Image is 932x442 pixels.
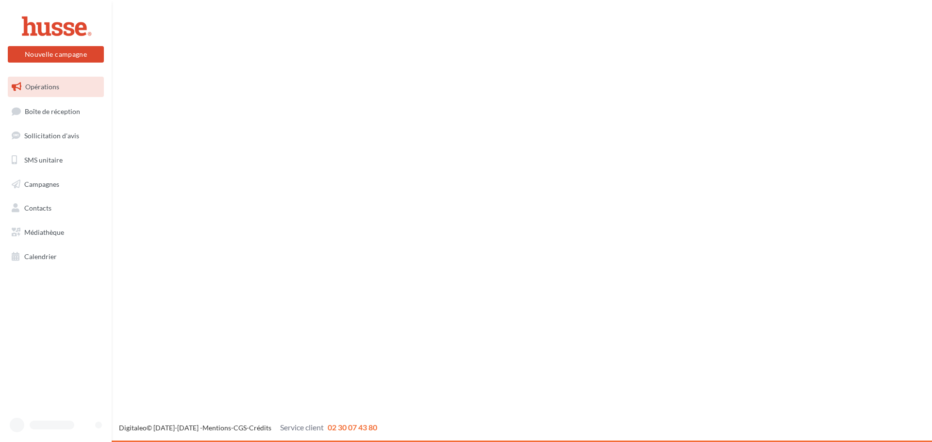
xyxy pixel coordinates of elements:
[25,107,80,115] span: Boîte de réception
[6,198,106,218] a: Contacts
[24,204,51,212] span: Contacts
[328,423,377,432] span: 02 30 07 43 80
[24,131,79,140] span: Sollicitation d'avis
[6,150,106,170] a: SMS unitaire
[8,46,104,63] button: Nouvelle campagne
[24,228,64,236] span: Médiathèque
[202,424,231,432] a: Mentions
[249,424,271,432] a: Crédits
[24,252,57,261] span: Calendrier
[280,423,324,432] span: Service client
[25,82,59,91] span: Opérations
[6,126,106,146] a: Sollicitation d'avis
[24,180,59,188] span: Campagnes
[119,424,377,432] span: © [DATE]-[DATE] - - -
[6,246,106,267] a: Calendrier
[6,174,106,195] a: Campagnes
[6,77,106,97] a: Opérations
[233,424,247,432] a: CGS
[119,424,147,432] a: Digitaleo
[24,156,63,164] span: SMS unitaire
[6,101,106,122] a: Boîte de réception
[6,222,106,243] a: Médiathèque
